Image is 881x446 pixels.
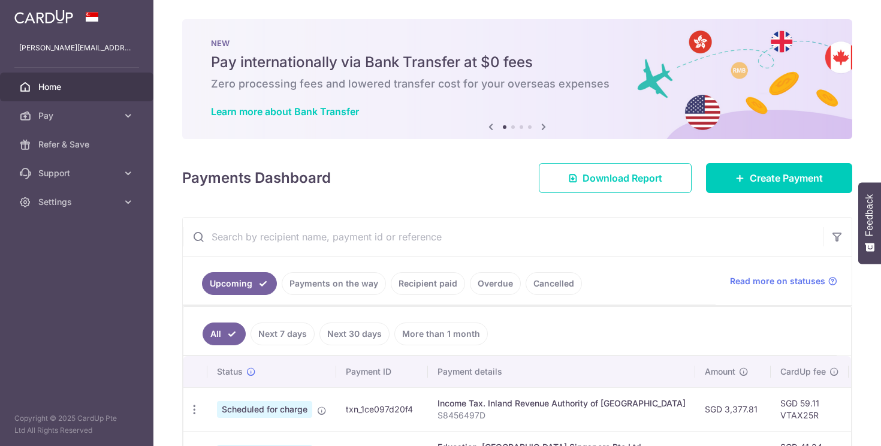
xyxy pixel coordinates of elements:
[705,366,735,378] span: Amount
[750,171,823,185] span: Create Payment
[38,110,117,122] span: Pay
[858,182,881,264] button: Feedback - Show survey
[391,272,465,295] a: Recipient paid
[539,163,692,193] a: Download Report
[771,387,849,431] td: SGD 59.11 VTAX25R
[211,106,359,117] a: Learn more about Bank Transfer
[526,272,582,295] a: Cancelled
[202,272,277,295] a: Upcoming
[319,323,390,345] a: Next 30 days
[864,194,875,236] span: Feedback
[217,401,312,418] span: Scheduled for charge
[438,397,686,409] div: Income Tax. Inland Revenue Authority of [GEOGRAPHIC_DATA]
[38,167,117,179] span: Support
[695,387,771,431] td: SGD 3,377.81
[217,366,243,378] span: Status
[211,77,823,91] h6: Zero processing fees and lowered transfer cost for your overseas expenses
[38,196,117,208] span: Settings
[14,10,73,24] img: CardUp
[394,323,488,345] a: More than 1 month
[730,275,837,287] a: Read more on statuses
[203,323,246,345] a: All
[438,409,686,421] p: S8456497D
[211,53,823,72] h5: Pay internationally via Bank Transfer at $0 fees
[38,138,117,150] span: Refer & Save
[780,366,826,378] span: CardUp fee
[336,356,428,387] th: Payment ID
[804,410,869,440] iframe: Opens a widget where you can find more information
[583,171,662,185] span: Download Report
[282,272,386,295] a: Payments on the way
[211,38,823,48] p: NEW
[182,167,331,189] h4: Payments Dashboard
[182,19,852,139] img: Bank transfer banner
[251,323,315,345] a: Next 7 days
[336,387,428,431] td: txn_1ce097d20f4
[38,81,117,93] span: Home
[730,275,825,287] span: Read more on statuses
[706,163,852,193] a: Create Payment
[470,272,521,295] a: Overdue
[183,218,823,256] input: Search by recipient name, payment id or reference
[19,42,134,54] p: [PERSON_NAME][EMAIL_ADDRESS][DOMAIN_NAME]
[428,356,695,387] th: Payment details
